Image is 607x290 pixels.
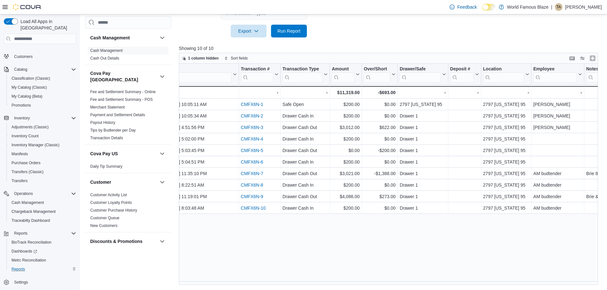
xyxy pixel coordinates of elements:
div: [DATE] 11:19:01 PM [166,193,237,200]
div: Deposit # [450,66,474,72]
button: Cash Management [158,34,166,42]
div: $0.00 [364,135,395,143]
div: Drawer Cash In [283,204,328,212]
button: Settings [1,278,79,287]
span: Feedback [457,4,477,10]
div: $200.00 [332,101,360,108]
div: 2797 [US_STATE] 95 [483,170,529,177]
button: Transaction # [241,66,278,83]
button: Catalog [1,65,79,74]
div: [DATE] 10:05:11 AM [166,101,237,108]
h3: Discounts & Promotions [90,238,142,245]
button: Classification (Classic) [6,74,79,83]
div: $200.00 [332,158,360,166]
div: Drawer 1 [400,158,446,166]
div: 2797 [US_STATE] 95 [483,124,529,131]
div: Totals [166,89,237,96]
span: Inventory [12,114,76,122]
a: CMFX6N-2 [241,113,263,118]
span: Chargeback Management [12,209,56,214]
div: AM budtender [533,170,582,177]
a: Feedback [447,1,479,13]
div: Thunder Anderson [555,3,563,11]
div: Drawer 1 [400,170,446,177]
span: Metrc Reconciliation [12,258,46,263]
p: | [551,3,552,11]
div: [DATE] 8:22:51 AM [166,181,237,189]
a: Transfers [9,177,30,185]
span: Cash Out Details [90,56,119,61]
button: My Catalog (Classic) [6,83,79,92]
a: Tips by Budtender per Day [90,128,136,133]
input: Dark Mode [482,4,496,11]
a: CMFX6N-3 [241,125,263,130]
span: Sort fields [231,56,248,61]
span: Dashboards [9,247,76,255]
a: CMFX6N-8 [241,182,263,188]
a: Transfers (Classic) [9,168,46,176]
button: Adjustments (Classic) [6,123,79,132]
div: Drawer Cash Out [283,147,328,154]
span: Inventory [14,116,30,121]
a: CMFX6N-5 [241,148,263,153]
button: Operations [12,190,36,197]
div: $200.00 [332,204,360,212]
span: Promotions [12,103,31,108]
div: $622.00 [364,124,395,131]
button: Purchase Orders [6,158,79,167]
span: Inventory Count [9,132,76,140]
p: World Famous Blaze [507,3,549,11]
div: 2797 [US_STATE] 95 [483,204,529,212]
button: Catalog [12,66,30,73]
button: Chargeback Management [6,207,79,216]
button: Location [483,66,529,83]
div: Over/Short [364,66,390,72]
div: $200.00 [332,112,360,120]
p: Showing 10 of 10 [179,45,603,52]
div: Drawer 1 [400,181,446,189]
button: Transfers (Classic) [6,167,79,176]
div: $200.00 [332,181,360,189]
div: Drawer Cash Out [283,193,328,200]
span: Promotions [9,101,76,109]
a: Metrc Reconciliation [9,256,49,264]
button: Cash Management [6,198,79,207]
h3: Cash Management [90,35,130,41]
span: Cash Management [9,199,76,206]
span: Manifests [12,151,28,157]
a: Fee and Settlement Summary - Online [90,90,156,94]
span: Export [235,25,263,37]
span: Daily Tip Summary [90,164,123,169]
span: Operations [14,191,33,196]
div: Amount [332,66,355,72]
a: New Customers [90,223,117,228]
a: CMFX6N-10 [241,205,266,211]
div: $200.00 [332,135,360,143]
a: Dashboards [9,247,40,255]
span: Traceabilty Dashboard [9,217,76,224]
span: Load All Apps in [GEOGRAPHIC_DATA] [18,18,76,31]
span: Merchant Statement [90,105,125,110]
div: [PERSON_NAME] [533,124,582,131]
button: Customer [158,178,166,186]
div: $0.00 [364,101,395,108]
h3: Customer [90,179,111,185]
div: Safe Open [283,101,328,108]
span: Settings [12,278,76,286]
a: CMFX6N-9 [241,194,263,199]
div: [DATE] 8:03:48 AM [166,204,237,212]
span: Customer Queue [90,215,119,221]
span: Classification (Classic) [9,75,76,82]
span: Chargeback Management [9,208,76,215]
span: Reports [14,231,28,236]
span: Customers [12,52,76,60]
div: Amount [332,66,355,83]
span: My Catalog (Classic) [12,85,47,90]
span: Fee and Settlement Summary - POS [90,97,153,102]
a: Cash Management [90,48,123,53]
span: Transaction Details [90,135,123,141]
div: Drawer 1 [400,124,446,131]
div: Cova Pay [GEOGRAPHIC_DATA] [85,88,171,144]
span: Inventory Manager (Classic) [9,141,76,149]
